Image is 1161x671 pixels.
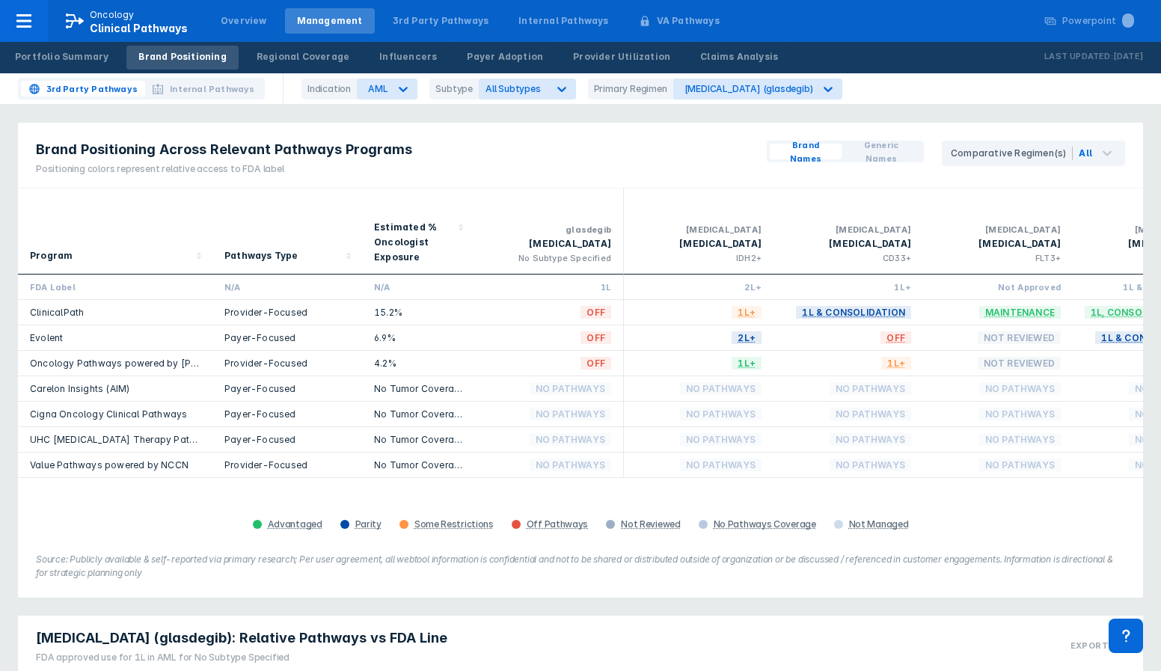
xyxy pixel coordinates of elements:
div: N/A [224,281,350,293]
a: UHC [MEDICAL_DATA] Therapy Pathways [30,434,219,445]
div: [MEDICAL_DATA] [785,236,911,251]
a: Overview [209,8,279,34]
div: Indication [301,79,357,99]
div: Payer-Focused [224,408,350,420]
a: Cigna Oncology Clinical Pathways [30,408,187,420]
div: FDA approved use for 1L in AML for No Subtype Specified [36,651,447,664]
span: No Pathways [530,405,611,423]
span: No Pathways [979,456,1061,474]
div: No Tumor Coverage [374,459,462,471]
span: No Pathways [530,380,611,397]
div: Parity [355,518,382,530]
div: 2L+ [636,281,762,293]
div: No Subtype Specified [486,251,611,265]
div: Off Pathways [527,518,588,530]
span: No Pathways [830,405,911,423]
a: ClinicalPath [30,307,84,318]
div: IDH2+ [636,251,762,265]
div: Pathways Type [224,248,298,263]
button: 3rd Party Pathways [21,81,145,96]
div: Payer-Focused [224,331,350,344]
div: Payer-Focused [224,433,350,446]
span: No Pathways [979,431,1061,448]
div: All [1079,147,1092,160]
a: Evolent [30,332,63,343]
div: [MEDICAL_DATA] [935,223,1061,236]
span: All Subtypes [485,83,541,94]
p: [DATE] [1113,49,1143,64]
button: Generic Names [842,144,921,159]
span: No Pathways [830,380,911,397]
div: Estimated % Oncologist Exposure [374,220,453,265]
p: Oncology [90,8,135,22]
a: Internal Pathways [506,8,620,34]
span: OFF [580,304,611,321]
div: Provider-Focused [224,306,350,319]
span: Not Reviewed [978,329,1061,346]
a: Management [285,8,375,34]
div: Regional Coverage [257,50,349,64]
div: [MEDICAL_DATA] [636,223,762,236]
figcaption: Source: Publicly available & self-reported via primary research; Per user agreement, all webtool ... [36,553,1125,580]
a: Carelon Insights (AIM) [30,383,129,394]
div: Provider-Focused [224,357,350,370]
a: Regional Coverage [245,46,361,70]
div: [MEDICAL_DATA] [636,236,762,251]
a: Claims Analysis [688,46,790,70]
span: 1L+ [732,355,762,372]
div: [MEDICAL_DATA] (glasdegib) [684,83,813,94]
span: Maintenance [979,304,1061,321]
div: glasdegib [486,223,611,236]
span: OFF [580,329,611,346]
span: Brand Positioning Across Relevant Pathways Programs [36,141,412,159]
div: 6.9% [374,331,462,344]
div: Payer-Focused [224,382,350,395]
div: Program [30,248,73,263]
div: Overview [221,14,267,28]
div: Portfolio Summary [15,50,108,64]
div: Positioning colors represent relative access to FDA label [36,162,412,176]
div: AML [368,83,387,94]
span: Internal Pathways [170,82,254,96]
div: 3rd Party Pathways [393,14,489,28]
span: 1L+ [881,355,911,372]
div: Advantaged [268,518,322,530]
div: Internal Pathways [518,14,608,28]
a: Influencers [367,46,449,70]
span: [MEDICAL_DATA] (glasdegib): Relative Pathways vs FDA Line [36,629,447,647]
span: No Pathways [680,380,762,397]
div: Subtype [429,79,479,99]
div: FLT3+ [935,251,1061,265]
a: Oncology Pathways powered by [PERSON_NAME] [30,358,257,369]
span: Generic Names [848,138,915,165]
div: No Tumor Coverage [374,433,462,446]
div: Powerpoint [1062,14,1134,28]
button: Export [1062,622,1137,669]
span: No Pathways [680,405,762,423]
div: [MEDICAL_DATA] [935,236,1061,251]
div: Some Restrictions [414,518,494,530]
span: Clinical Pathways [90,22,188,34]
h3: Export [1070,640,1109,651]
a: Payer Adoption [455,46,555,70]
span: OFF [580,355,611,372]
span: No Pathways [830,431,911,448]
span: No Pathways [680,431,762,448]
div: FDA Label [30,281,200,293]
a: 3rd Party Pathways [381,8,501,34]
div: [MEDICAL_DATA] [785,223,911,236]
a: Value Pathways powered by NCCN [30,459,189,471]
div: Provider-Focused [224,459,350,471]
div: Contact Support [1109,619,1143,653]
span: No Pathways [680,456,762,474]
div: Payer Adoption [467,50,543,64]
div: 1L+ [785,281,911,293]
div: Primary Regimen [588,79,673,99]
button: Brand Names [770,144,842,159]
div: Not Managed [849,518,909,530]
div: N/A [374,281,462,293]
span: No Pathways [530,456,611,474]
span: No Pathways [979,380,1061,397]
div: Not Reviewed [621,518,680,530]
div: Brand Positioning [138,50,226,64]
